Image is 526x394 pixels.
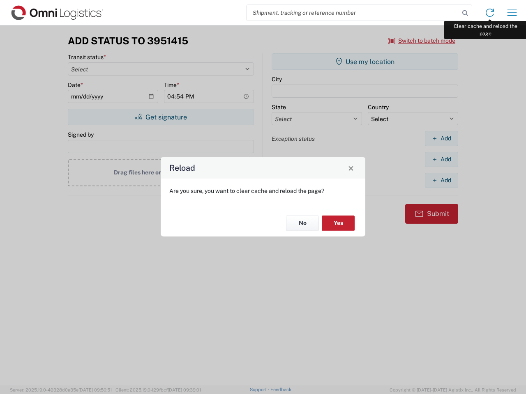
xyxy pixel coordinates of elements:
input: Shipment, tracking or reference number [247,5,459,21]
button: No [286,215,319,231]
button: Close [345,162,357,174]
button: Yes [322,215,355,231]
p: Are you sure, you want to clear cache and reload the page? [169,187,357,195]
h4: Reload [169,162,195,174]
